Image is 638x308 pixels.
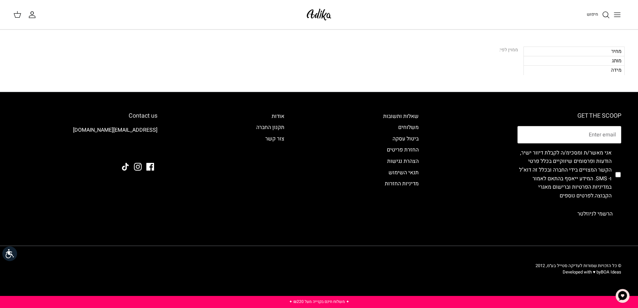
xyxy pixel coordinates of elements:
[523,56,625,65] div: מותג
[393,135,419,143] a: ביטול עסקה
[289,299,349,305] a: ✦ משלוח חינם בקנייה מעל ₪220 ✦
[523,47,625,56] div: מחיר
[388,169,419,177] a: תנאי השימוש
[376,112,425,223] div: Secondary navigation
[610,7,625,22] button: Toggle menu
[499,47,518,54] div: ממוין לפי:
[398,123,419,131] a: משלוחים
[536,269,621,275] p: Developed with ♥ by
[523,65,625,75] div: מידה
[383,112,419,120] a: שאלות ותשובות
[517,149,612,200] label: אני מאשר/ת ומסכימ/ה לקבלת דיוור ישיר, הודעות ופרסומים שיווקיים בכלל פרטי הקשר המצויים בידי החברה ...
[569,205,621,222] button: הרשמי לניוזלטר
[613,286,633,306] button: צ'אט
[256,123,284,131] a: תקנון החברה
[385,180,419,188] a: מדיניות החזרות
[28,11,39,19] a: החשבון שלי
[73,126,157,134] a: [EMAIL_ADDRESS][DOMAIN_NAME]
[536,262,621,269] span: © כל הזכויות שמורות לעדיקה סטייל בע״מ, 2012
[134,163,142,171] a: Instagram
[517,112,621,120] h6: GET THE SCOOP
[272,112,284,120] a: אודות
[517,126,621,143] input: Email
[250,112,291,223] div: Secondary navigation
[387,146,419,154] a: החזרת פריטים
[122,163,129,171] a: Tiktok
[305,7,333,22] img: Adika IL
[560,192,593,200] a: לפרטים נוספים
[387,157,419,165] a: הצהרת נגישות
[17,112,157,120] h6: Contact us
[587,11,610,19] a: חיפוש
[265,135,284,143] a: צור קשר
[587,11,598,17] span: חיפוש
[139,145,157,153] img: Adika IL
[601,269,621,275] a: BOA Ideas
[146,163,154,171] a: Facebook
